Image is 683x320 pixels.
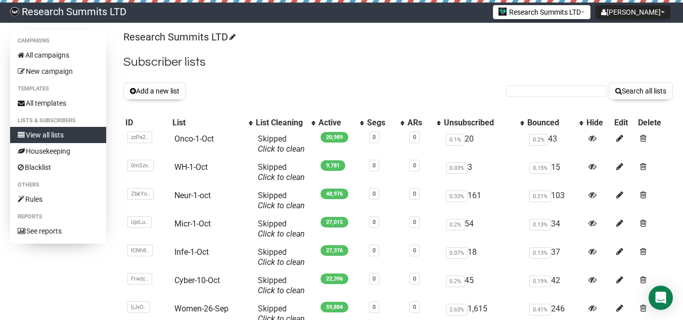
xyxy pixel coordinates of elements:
span: Frwzc.. [127,273,152,285]
a: View all lists [10,127,106,143]
div: Bounced [527,118,574,128]
div: Open Intercom Messenger [649,286,673,310]
span: ICNh8.. [127,245,153,256]
a: See reports [10,223,106,239]
span: Skipped [258,191,305,210]
li: Campaigns [10,35,106,47]
th: Edit: No sort applied, sorting is disabled [612,116,636,130]
button: Add a new list [123,82,186,100]
a: 0 [373,219,376,225]
span: 0.19% [529,276,551,287]
td: 103 [525,187,584,215]
span: Skipped [258,276,305,295]
a: Micr-1-Oct [174,219,211,228]
div: ARs [407,118,431,128]
span: 0.1% [446,134,465,146]
th: ARs: No sort applied, activate to apply an ascending sort [405,116,441,130]
th: List: No sort applied, activate to apply an ascending sort [170,116,254,130]
span: 27,376 [321,245,348,256]
span: 0.13% [529,247,551,259]
a: Infe-1-Oct [174,247,209,257]
th: ID: No sort applied, sorting is disabled [123,116,170,130]
span: Skipped [258,134,305,154]
th: Segs: No sort applied, activate to apply an ascending sort [365,116,406,130]
a: 0 [413,219,416,225]
div: Active [318,118,354,128]
th: List Cleaning: No sort applied, activate to apply an ascending sort [254,116,316,130]
h2: Subscriber lists [123,53,673,71]
a: Neur-1-oct [174,191,211,200]
a: 0 [373,191,376,197]
a: Research Summits LTD [123,31,234,43]
span: 2.63% [446,304,468,315]
div: Unsubscribed [444,118,515,128]
div: Delete [638,118,671,128]
a: 0 [413,134,416,141]
span: 20,989 [321,132,348,143]
a: 0 [413,304,416,310]
span: 59,884 [321,302,348,312]
div: Edit [614,118,634,128]
span: 0.15% [529,162,551,174]
a: Blacklist [10,159,106,175]
a: Click to clean [258,201,305,210]
td: 54 [442,215,525,243]
span: 0.2% [446,219,465,231]
td: 37 [525,243,584,271]
td: 15 [525,158,584,187]
a: Housekeeping [10,143,106,159]
a: 0 [373,162,376,169]
span: 0.2% [446,276,465,287]
a: Click to clean [258,229,305,239]
th: Delete: No sort applied, sorting is disabled [636,116,673,130]
span: 9,781 [321,160,345,171]
a: All campaigns [10,47,106,63]
span: 27,015 [321,217,348,227]
li: Templates [10,83,106,95]
a: Rules [10,191,106,207]
th: Hide: No sort applied, sorting is disabled [584,116,612,130]
img: 2.jpg [498,8,507,16]
span: 0.41% [529,304,551,315]
a: Cyber-10-Oct [174,276,220,285]
span: ZbkYn.. [127,188,154,200]
span: 0.03% [446,162,468,174]
button: Search all lists [609,82,673,100]
a: 0 [373,247,376,254]
a: WH-1-Oct [174,162,208,172]
span: 0.13% [529,219,551,231]
a: 0 [373,276,376,282]
span: 0.07% [446,247,468,259]
a: 0 [373,134,376,141]
span: Skipped [258,162,305,182]
a: 0 [413,191,416,197]
a: Women-26-Sep [174,304,229,313]
th: Active: No sort applied, activate to apply an ascending sort [316,116,365,130]
td: 161 [442,187,525,215]
a: Onco-1-Oct [174,134,214,144]
td: 43 [525,130,584,158]
span: UplLu.. [127,216,152,228]
span: 0.33% [446,191,468,202]
img: bccbfd5974049ef095ce3c15df0eef5a [10,7,19,16]
td: 3 [442,158,525,187]
td: 18 [442,243,525,271]
td: 42 [525,271,584,300]
th: Bounced: No sort applied, activate to apply an ascending sort [525,116,584,130]
a: New campaign [10,63,106,79]
a: Click to clean [258,144,305,154]
span: ljJvO.. [127,301,150,313]
a: 0 [413,162,416,169]
span: Skipped [258,247,305,267]
a: All templates [10,95,106,111]
button: [PERSON_NAME] [596,5,670,19]
a: Click to clean [258,257,305,267]
span: Skipped [258,219,305,239]
td: 20 [442,130,525,158]
td: 34 [525,215,584,243]
button: Research Summits LTD [493,5,590,19]
li: Lists & subscribers [10,115,106,127]
li: Others [10,179,106,191]
div: List Cleaning [256,118,306,128]
th: Unsubscribed: No sort applied, activate to apply an ascending sort [442,116,525,130]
